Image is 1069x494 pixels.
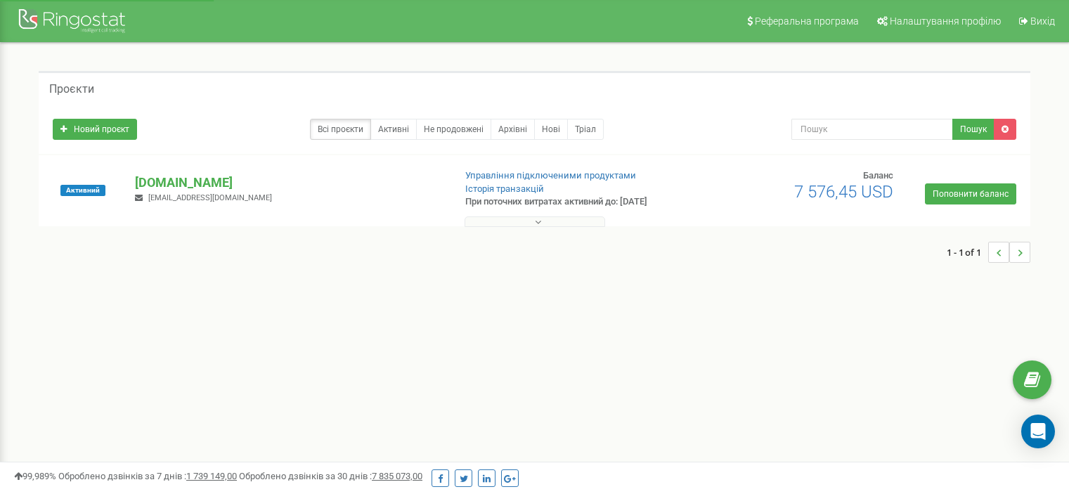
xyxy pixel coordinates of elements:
a: Нові [534,119,568,140]
u: 1 739 149,00 [186,471,237,481]
span: 1 - 1 of 1 [947,242,988,263]
a: Тріал [567,119,604,140]
span: Вихід [1030,15,1055,27]
span: Активний [60,185,105,196]
p: [DOMAIN_NAME] [135,174,442,192]
a: Активні [370,119,417,140]
input: Пошук [791,119,953,140]
u: 7 835 073,00 [372,471,422,481]
a: Історія транзакцій [465,183,544,194]
p: При поточних витратах активний до: [DATE] [465,195,690,209]
span: 99,989% [14,471,56,481]
a: Всі проєкти [310,119,371,140]
span: 7 576,45 USD [794,182,893,202]
h5: Проєкти [49,83,94,96]
span: Налаштування профілю [890,15,1001,27]
a: Не продовжені [416,119,491,140]
span: Оброблено дзвінків за 7 днів : [58,471,237,481]
a: Новий проєкт [53,119,137,140]
a: Архівні [491,119,535,140]
div: Open Intercom Messenger [1021,415,1055,448]
span: [EMAIL_ADDRESS][DOMAIN_NAME] [148,193,272,202]
span: Оброблено дзвінків за 30 днів : [239,471,422,481]
a: Управління підключеними продуктами [465,170,636,181]
nav: ... [947,228,1030,277]
button: Пошук [952,119,995,140]
span: Баланс [863,170,893,181]
a: Поповнити баланс [925,183,1016,204]
span: Реферальна програма [755,15,859,27]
